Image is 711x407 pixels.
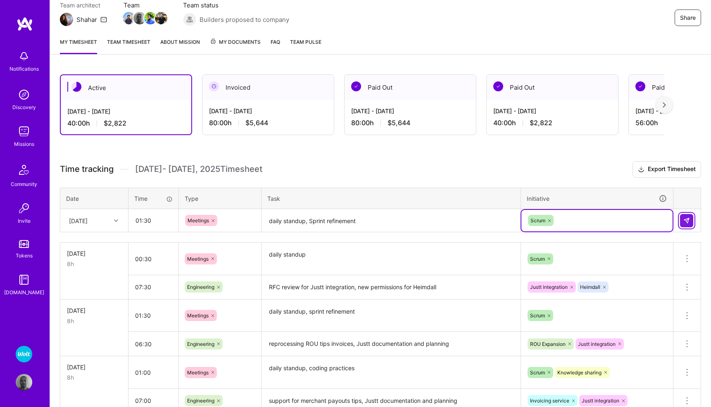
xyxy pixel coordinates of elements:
[104,119,126,128] span: $2,822
[179,188,262,209] th: Type
[16,86,32,103] img: discovery
[135,164,262,174] span: [DATE] - [DATE] , 2025 Timesheet
[124,1,166,10] span: Team
[128,333,178,355] input: HH:MM
[200,15,289,24] span: Builders proposed to company
[187,369,209,376] span: Meetings
[67,306,121,315] div: [DATE]
[14,374,34,390] a: User Avatar
[187,312,209,319] span: Meetings
[183,1,289,10] span: Team status
[4,288,44,297] div: [DOMAIN_NAME]
[245,119,268,127] span: $5,644
[67,317,121,325] div: 8h
[14,140,34,148] div: Missions
[67,107,185,116] div: [DATE] - [DATE]
[262,276,520,299] textarea: RFC review for Justt integration, new permissions for Heimdall
[14,160,34,180] img: Community
[638,165,644,174] i: icon Download
[493,107,611,115] div: [DATE] - [DATE]
[582,397,619,404] span: Justt integration
[262,357,520,388] textarea: daily standup, coding practices
[16,374,32,390] img: User Avatar
[187,341,214,347] span: Engineering
[134,194,173,203] div: Time
[67,363,121,371] div: [DATE]
[69,216,88,225] div: [DATE]
[123,12,135,24] img: Team Member Avatar
[14,346,34,362] a: Wolt - Fintech: Payments Expansion Team
[530,119,552,127] span: $2,822
[530,341,566,347] span: ROU Expansion
[67,259,121,268] div: 8h
[16,251,33,260] div: Tokens
[188,217,209,224] span: Meetings
[145,11,156,25] a: Team Member Avatar
[160,38,200,54] a: About Mission
[487,75,618,100] div: Paid Out
[262,188,521,209] th: Task
[60,164,114,174] span: Time tracking
[129,209,178,231] input: HH:MM
[388,119,410,127] span: $5,644
[100,16,107,23] i: icon Mail
[128,276,178,298] input: HH:MM
[156,11,166,25] a: Team Member Avatar
[262,333,520,355] textarea: reprocessing ROU tips invoices, Justt documentation and planning
[61,75,191,100] div: Active
[11,180,37,188] div: Community
[124,11,134,25] a: Team Member Avatar
[351,107,469,115] div: [DATE] - [DATE]
[530,284,568,290] span: Justt integration
[530,312,545,319] span: Scrum
[187,256,209,262] span: Meetings
[60,188,128,209] th: Date
[128,305,178,326] input: HH:MM
[60,13,73,26] img: Team Architect
[144,12,157,24] img: Team Member Avatar
[10,64,39,73] div: Notifications
[114,219,118,223] i: icon Chevron
[133,12,146,24] img: Team Member Avatar
[67,119,185,128] div: 40:00 h
[290,39,321,45] span: Team Pulse
[262,210,520,232] textarea: daily standup, Sprint refinement
[128,362,178,383] input: HH:MM
[107,38,150,54] a: Team timesheet
[580,284,600,290] span: Heimdall
[557,369,602,376] span: Knowledge sharing
[633,161,701,178] button: Export Timesheet
[351,119,469,127] div: 80:00 h
[675,10,701,26] button: Share
[187,284,214,290] span: Engineering
[210,38,261,54] a: My Documents
[16,123,32,140] img: teamwork
[663,102,666,108] img: right
[493,119,611,127] div: 40:00 h
[635,81,645,91] img: Paid Out
[351,81,361,91] img: Paid Out
[60,1,107,10] span: Team architect
[290,38,321,54] a: Team Pulse
[680,14,696,22] span: Share
[17,17,33,31] img: logo
[60,38,97,54] a: My timesheet
[530,217,545,224] span: Scrum
[67,249,121,258] div: [DATE]
[578,341,616,347] span: Justt integration
[530,397,569,404] span: Invoicing service
[183,13,196,26] img: Builders proposed to company
[262,243,520,274] textarea: daily standup
[67,373,121,382] div: 8h
[18,217,31,225] div: Invite
[210,38,261,47] span: My Documents
[155,12,167,24] img: Team Member Avatar
[16,200,32,217] img: Invite
[187,397,214,404] span: Engineering
[530,369,545,376] span: Scrum
[345,75,476,100] div: Paid Out
[71,82,81,92] img: Active
[128,248,178,270] input: HH:MM
[527,194,667,203] div: Initiative
[16,48,32,64] img: bell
